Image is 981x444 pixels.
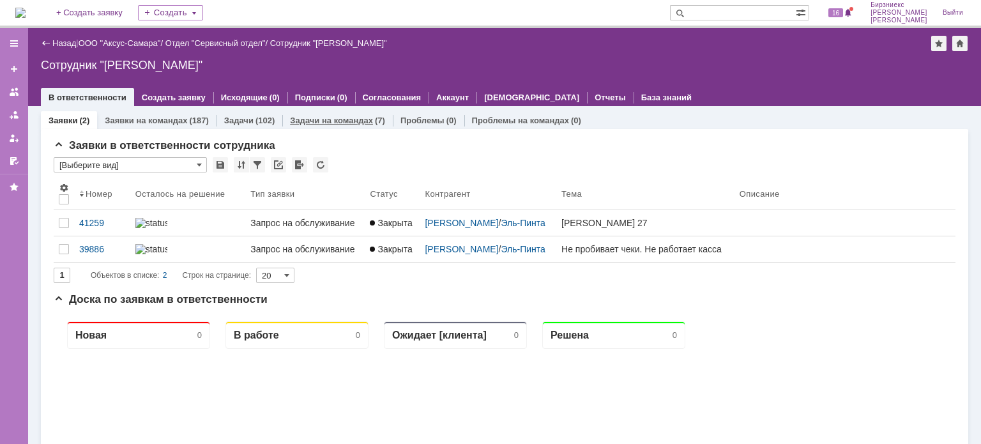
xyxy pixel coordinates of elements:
div: Скопировать ссылку на список [271,157,286,172]
div: 0 [144,19,148,29]
div: Сохранить вид [213,157,228,172]
span: Закрыта [370,218,412,228]
div: / [425,244,551,254]
th: Осталось на решение [130,178,245,210]
th: Статус [365,178,420,210]
div: Тема [561,189,582,199]
div: Сортировка... [234,157,249,172]
div: Ожидает [клиента] [338,18,433,30]
div: Фильтрация... [250,157,265,172]
a: [PERSON_NAME] [425,218,498,228]
div: (2) [79,116,89,125]
span: Объектов в списке: [91,271,159,280]
span: [PERSON_NAME] [871,9,927,17]
div: (0) [446,116,457,125]
div: 39886 [79,244,125,254]
a: statusbar-100 (1).png [130,236,245,262]
div: Сотрудник "[PERSON_NAME]" [41,59,968,72]
th: Номер [74,178,130,210]
div: 0 [302,19,307,29]
div: | [76,38,78,47]
div: Экспорт списка [292,157,307,172]
a: Проблемы на командах [472,116,569,125]
a: [DEMOGRAPHIC_DATA] [484,93,579,102]
div: / [165,38,270,48]
div: Решена [497,18,535,30]
span: 16 [828,8,843,17]
th: Тема [556,178,734,210]
div: Сотрудник "[PERSON_NAME]" [270,38,387,48]
a: Задачи на командах [290,116,373,125]
div: (187) [189,116,208,125]
a: Проблемы [400,116,445,125]
a: В ответственности [49,93,126,102]
div: [PERSON_NAME] 27 [561,218,729,228]
div: Новая [22,18,53,30]
div: (102) [255,116,275,125]
div: Описание [740,189,780,199]
span: Настройки [59,183,69,193]
a: Мои согласования [4,151,24,171]
div: Не пробивает чеки. Не работает касса [561,244,729,254]
span: [PERSON_NAME] [871,17,927,24]
a: Создать заявку [4,59,24,79]
div: / [79,38,165,48]
a: Заявки на командах [105,116,187,125]
span: Расширенный поиск [796,6,809,18]
span: Доска по заявкам в ответственности [54,293,268,305]
a: Закрыта [365,236,420,262]
a: Заявки в моей ответственности [4,105,24,125]
div: Номер [86,189,112,199]
div: Создать [138,5,203,20]
a: Эль-Пинта [501,244,545,254]
a: 39886 [74,236,130,262]
a: [PERSON_NAME] [425,244,498,254]
span: Бирзниекс [871,1,927,9]
div: / [425,218,551,228]
div: Запрос на обслуживание [250,244,360,254]
div: Контрагент [425,189,470,199]
div: 0 [619,19,623,29]
div: (0) [571,116,581,125]
div: Обновлять список [313,157,328,172]
div: (7) [375,116,385,125]
img: statusbar-100 (1).png [135,244,167,254]
div: 2 [163,268,167,283]
i: Строк на странице: [91,268,251,283]
div: (0) [337,93,347,102]
th: Тип заявки [245,178,365,210]
div: В работе [180,18,225,30]
a: Перейти на домашнюю страницу [15,8,26,18]
div: Осталось на решение [135,189,225,199]
a: Исходящие [221,93,268,102]
a: ООО "Аксус-Самара" [79,38,161,48]
a: Аккаунт [436,93,469,102]
a: [PERSON_NAME] 27 [556,210,734,236]
div: 0 [460,19,465,29]
div: Добавить в избранное [931,36,947,51]
a: Согласования [363,93,422,102]
div: (0) [270,93,280,102]
span: Заявки в ответственности сотрудника [54,139,275,151]
a: statusbar-100 (1).png [130,210,245,236]
a: Мои заявки [4,128,24,148]
a: Запрос на обслуживание [245,210,365,236]
div: 41259 [79,218,125,228]
img: statusbar-100 (1).png [135,218,167,228]
a: 41259 [74,210,130,236]
div: Статус [370,189,397,199]
a: Заявки на командах [4,82,24,102]
div: Сделать домашней страницей [952,36,968,51]
a: Эль-Пинта [501,218,545,228]
a: Задачи [224,116,254,125]
a: Создать заявку [142,93,206,102]
a: Заявки [49,116,77,125]
a: Не пробивает чеки. Не работает касса [556,236,734,262]
a: Отчеты [595,93,626,102]
div: Тип заявки [250,189,294,199]
img: logo [15,8,26,18]
a: Назад [52,38,76,48]
span: Закрыта [370,244,412,254]
a: База знаний [641,93,692,102]
a: Запрос на обслуживание [245,236,365,262]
